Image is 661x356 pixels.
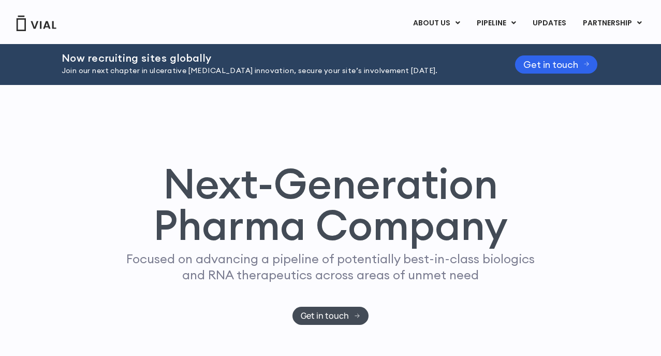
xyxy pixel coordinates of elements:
a: UPDATES [524,15,574,32]
span: Get in touch [523,61,578,68]
h1: Next-Generation Pharma Company [107,163,555,246]
span: Get in touch [301,312,349,320]
a: Get in touch [515,55,598,74]
a: ABOUT USMenu Toggle [405,15,468,32]
img: Vial Logo [16,16,57,31]
a: PIPELINEMenu Toggle [468,15,524,32]
h2: Now recruiting sites globally [62,52,489,64]
p: Join our next chapter in ulcerative [MEDICAL_DATA] innovation, secure your site’s involvement [DA... [62,65,489,77]
a: PARTNERSHIPMenu Toggle [575,15,650,32]
p: Focused on advancing a pipeline of potentially best-in-class biologics and RNA therapeutics acros... [122,251,539,283]
a: Get in touch [292,307,369,325]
